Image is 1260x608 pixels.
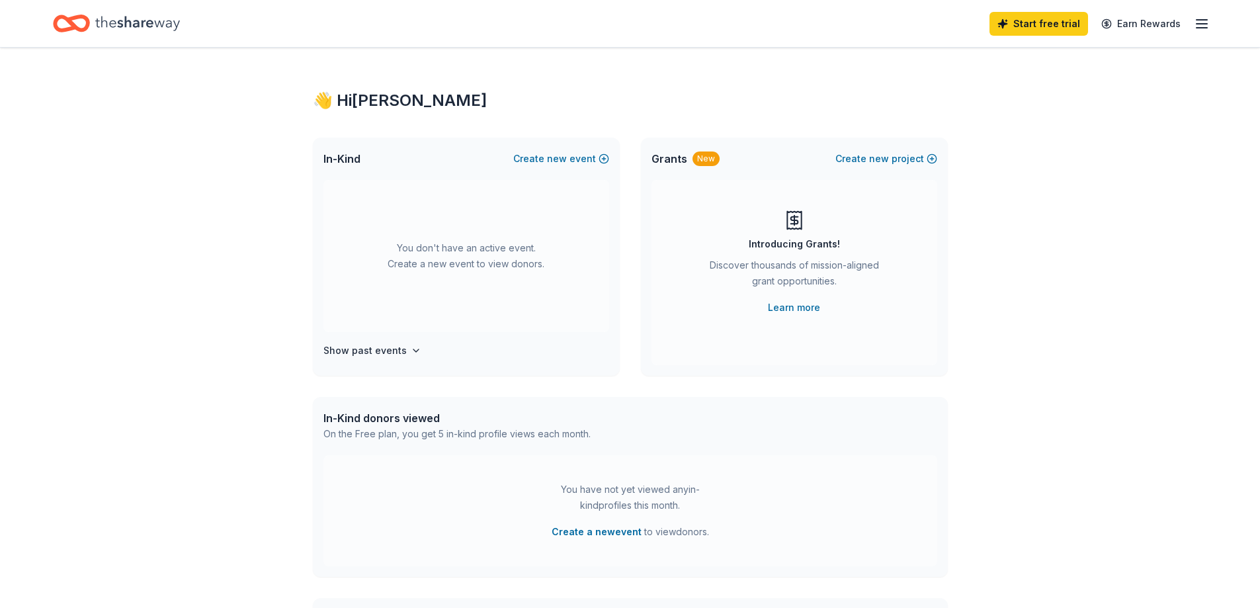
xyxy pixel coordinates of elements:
span: Grants [651,151,687,167]
button: Createnewevent [513,151,609,167]
button: Create a newevent [552,524,642,540]
span: to view donors . [552,524,709,540]
button: Show past events [323,343,421,359]
button: Createnewproject [835,151,937,167]
span: new [869,151,889,167]
span: In-Kind [323,151,360,167]
span: new [547,151,567,167]
a: Earn Rewards [1093,12,1189,36]
div: In-Kind donors viewed [323,410,591,426]
div: 👋 Hi [PERSON_NAME] [313,90,948,111]
div: You don't have an active event. Create a new event to view donors. [323,180,609,332]
h4: Show past events [323,343,407,359]
a: Start free trial [989,12,1088,36]
a: Home [53,8,180,39]
div: On the Free plan, you get 5 in-kind profile views each month. [323,426,591,442]
div: Introducing Grants! [749,236,840,252]
div: Discover thousands of mission-aligned grant opportunities. [704,257,884,294]
a: Learn more [768,300,820,316]
div: You have not yet viewed any in-kind profiles this month. [548,482,713,513]
div: New [693,152,720,166]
